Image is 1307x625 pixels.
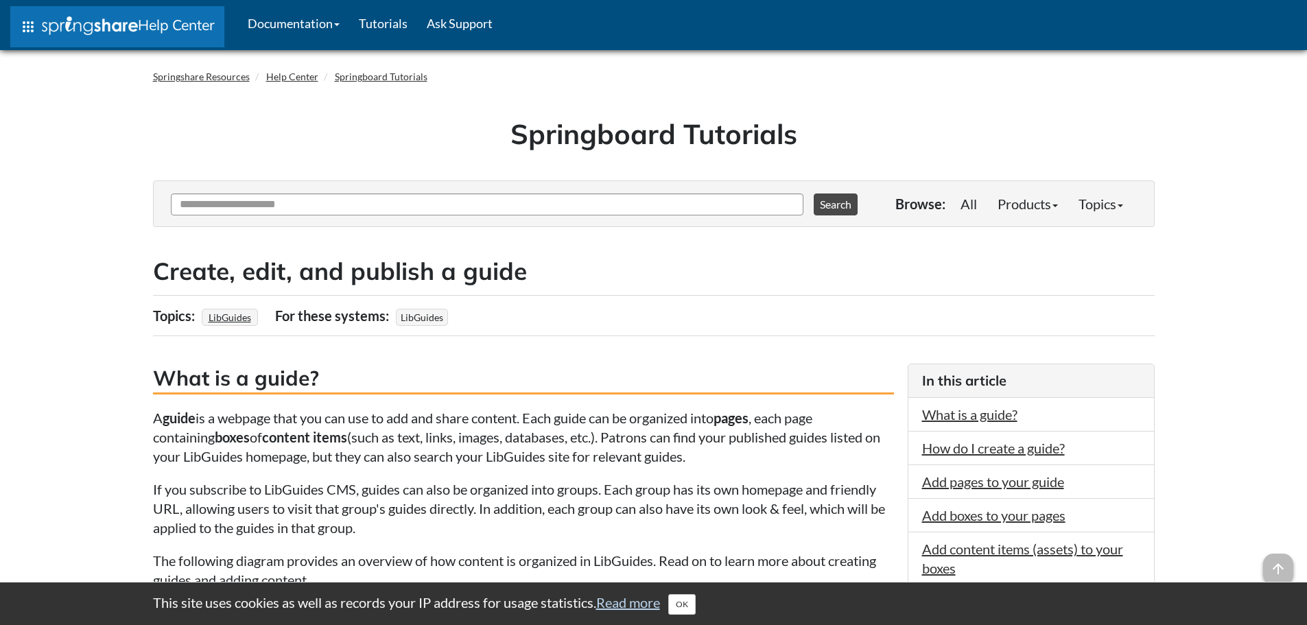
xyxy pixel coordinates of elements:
span: LibGuides [396,309,448,326]
img: Springshare [42,16,138,35]
button: Search [814,193,858,215]
a: Products [987,190,1068,217]
div: This site uses cookies as well as records your IP address for usage statistics. [139,593,1168,615]
a: LibGuides [207,307,253,327]
h3: What is a guide? [153,364,894,394]
span: Help Center [138,16,215,34]
a: Read more [596,594,660,611]
a: apps Help Center [10,6,224,47]
h1: Springboard Tutorials [163,115,1144,153]
h2: Create, edit, and publish a guide [153,255,1155,288]
p: The following diagram provides an overview of how content is organized in LibGuides. Read on to l... [153,551,894,589]
a: Add boxes to your pages [922,507,1065,523]
a: Documentation [238,6,349,40]
h3: In this article [922,371,1140,390]
div: For these systems: [275,303,392,329]
a: Help Center [266,71,318,82]
a: All [950,190,987,217]
button: Close [668,594,696,615]
a: Tutorials [349,6,417,40]
strong: content items [262,429,347,445]
a: Springshare Resources [153,71,250,82]
strong: guide [163,410,196,426]
strong: pages [714,410,749,426]
p: A is a webpage that you can use to add and share content. Each guide can be organized into , each... [153,408,894,466]
p: Browse: [895,194,945,213]
div: Topics: [153,303,198,329]
strong: boxes [215,429,250,445]
a: Add content items (assets) to your boxes [922,541,1123,576]
a: Ask Support [417,6,502,40]
a: How do I create a guide? [922,440,1065,456]
span: arrow_upward [1263,554,1293,584]
a: Springboard Tutorials [335,71,427,82]
a: arrow_upward [1263,555,1293,571]
a: Add pages to your guide [922,473,1064,490]
a: Topics [1068,190,1133,217]
span: apps [20,19,36,35]
p: If you subscribe to LibGuides CMS, guides can also be organized into groups. Each group has its o... [153,480,894,537]
a: What is a guide? [922,406,1017,423]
